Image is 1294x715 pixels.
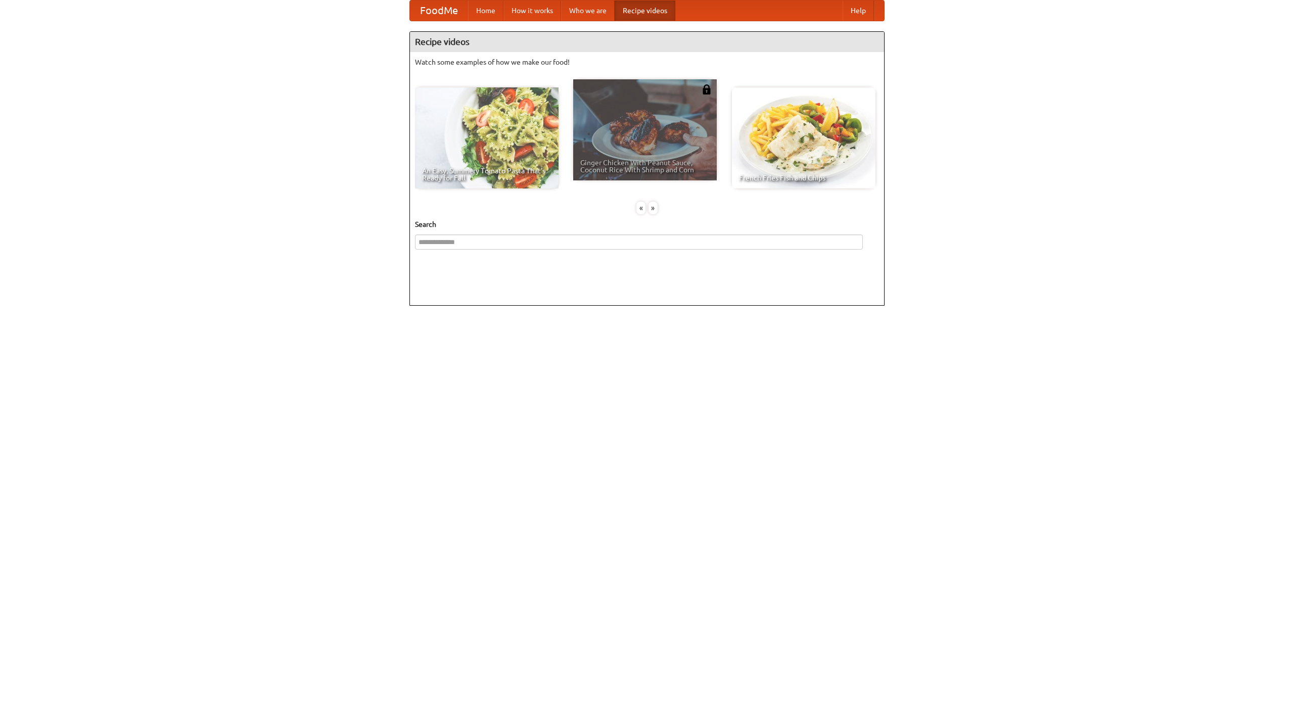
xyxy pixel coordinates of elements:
[422,167,551,181] span: An Easy, Summery Tomato Pasta That's Ready for Fall
[503,1,561,21] a: How it works
[415,57,879,67] p: Watch some examples of how we make our food!
[843,1,874,21] a: Help
[739,174,868,181] span: French Fries Fish and Chips
[636,202,645,214] div: «
[415,87,559,188] a: An Easy, Summery Tomato Pasta That's Ready for Fall
[615,1,675,21] a: Recipe videos
[702,84,712,94] img: 483408.png
[561,1,615,21] a: Who we are
[732,87,875,188] a: French Fries Fish and Chips
[410,32,884,52] h4: Recipe videos
[410,1,468,21] a: FoodMe
[649,202,658,214] div: »
[415,219,879,229] h5: Search
[468,1,503,21] a: Home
